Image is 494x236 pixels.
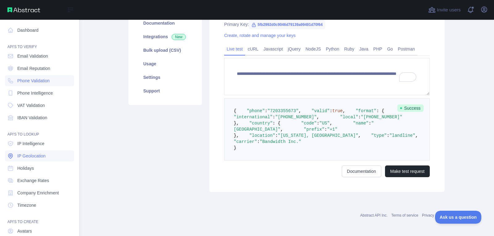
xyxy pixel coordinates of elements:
[17,202,36,208] span: Timezone
[249,133,275,138] span: "location"
[437,6,461,14] span: Invite users
[342,44,357,54] a: Ruby
[273,115,275,120] span: :
[275,115,316,120] span: "[PHONE_NUMBER]"
[342,165,381,177] a: Documentation
[17,165,34,171] span: Holidays
[371,44,385,54] a: PHP
[389,133,415,138] span: "landline"
[5,212,74,224] div: API'S TO CREATE
[278,133,358,138] span: "[US_STATE], [GEOGRAPHIC_DATA]"
[360,213,388,218] a: Abstract API Inc.
[265,108,267,113] span: :
[245,44,261,54] a: cURL
[285,44,303,54] a: jQuery
[301,121,316,126] span: "code"
[267,108,299,113] span: "7203355673"
[343,108,345,113] span: ,
[7,7,40,12] img: Abstract API
[303,44,323,54] a: NodeJS
[5,150,74,161] a: IP Geolocation
[319,121,330,126] span: "US"
[261,44,285,54] a: Javascript
[136,71,195,84] a: Settings
[5,112,74,123] a: IBAN Validation
[17,140,44,147] span: IP Intelligence
[224,33,295,38] a: Create, rotate and manage your keys
[234,108,236,113] span: {
[330,108,332,113] span: :
[249,20,325,29] span: 5fb2992d0c9046d79139a99491d70f64
[385,165,430,177] button: Make test request
[387,133,389,138] span: :
[5,63,74,74] a: Email Reputation
[5,87,74,99] a: Phone Intelligence
[317,115,319,120] span: ,
[224,58,430,95] textarea: To enrich screen reader interactions, please activate Accessibility in Grammarly extension settings
[260,139,301,144] span: "Bandwidth Inc."
[257,139,260,144] span: :
[280,127,283,132] span: ,
[17,177,49,184] span: Exchange Rates
[340,115,358,120] span: "local"
[234,145,236,150] span: }
[5,100,74,111] a: VAT Validation
[17,65,50,71] span: Email Reputation
[5,187,74,198] a: Company Enrichment
[234,121,239,126] span: },
[5,138,74,149] a: IP Intelligence
[5,124,74,137] div: API'S TO LOOKUP
[17,153,46,159] span: IP Geolocation
[330,121,332,126] span: ,
[332,108,343,113] span: true
[17,78,50,84] span: Phone Validation
[136,16,195,30] a: Documentation
[5,163,74,174] a: Holidays
[5,175,74,186] a: Exchange Rates
[397,104,424,112] span: Success
[273,121,280,126] span: : {
[358,115,361,120] span: :
[353,121,369,126] span: "name"
[136,43,195,57] a: Bulk upload (CSV)
[17,102,45,108] span: VAT Validation
[369,121,371,126] span: :
[422,213,445,218] a: Privacy policy
[396,44,417,54] a: Postman
[317,121,319,126] span: :
[5,75,74,86] a: Phone Validation
[385,44,396,54] a: Go
[376,108,384,113] span: : {
[391,213,418,218] a: Terms of service
[5,51,74,62] a: Email Validation
[427,5,462,15] button: Invite users
[358,133,361,138] span: ,
[17,90,53,96] span: Phone Intelligence
[415,133,418,138] span: ,
[5,200,74,211] a: Timezone
[371,133,387,138] span: "type"
[299,108,301,113] span: ,
[356,108,376,113] span: "format"
[312,108,330,113] span: "valid"
[17,228,32,234] span: Avatars
[172,34,186,40] span: New
[357,44,371,54] a: Java
[324,127,327,132] span: :
[136,30,195,43] a: Integrations New
[17,53,48,59] span: Email Validation
[249,121,273,126] span: "country"
[275,133,278,138] span: :
[17,190,59,196] span: Company Enrichment
[327,127,337,132] span: "+1"
[323,44,342,54] a: Python
[5,37,74,49] div: API'S TO VERIFY
[247,108,265,113] span: "phone"
[234,115,273,120] span: "international"
[234,133,239,138] span: },
[304,127,324,132] span: "prefix"
[136,57,195,71] a: Usage
[224,44,245,54] a: Live test
[435,211,482,224] iframe: Toggle Customer Support
[234,139,257,144] span: "carrier"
